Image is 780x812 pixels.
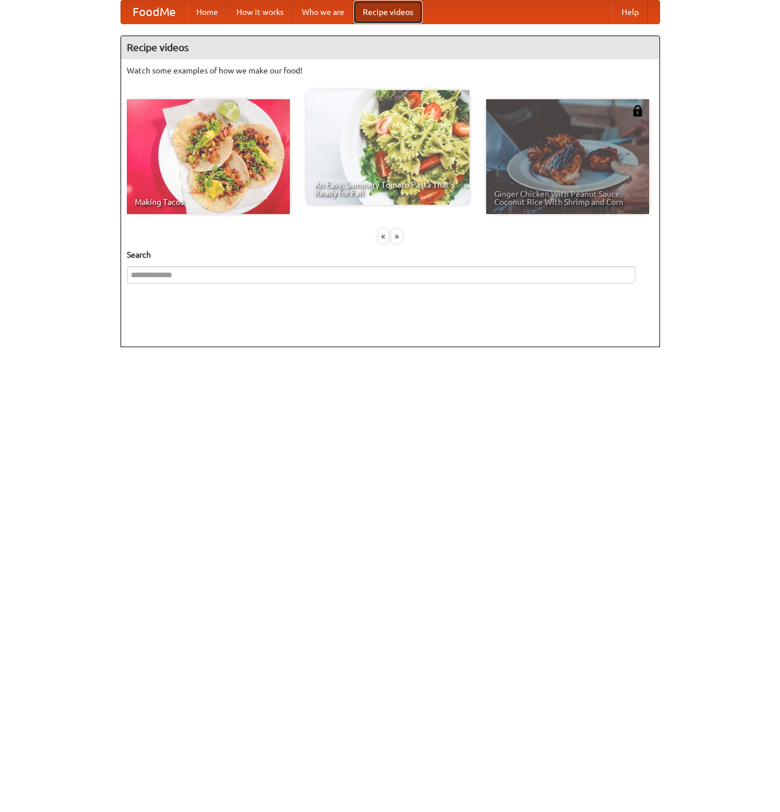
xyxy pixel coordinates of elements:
a: How it works [227,1,293,24]
p: Watch some examples of how we make our food! [127,65,654,76]
a: Who we are [293,1,354,24]
h5: Search [127,249,654,261]
a: Help [612,1,648,24]
a: An Easy, Summery Tomato Pasta That's Ready for Fall [306,90,469,205]
a: Making Tacos [127,99,290,214]
div: « [378,229,389,243]
img: 483408.png [632,105,643,116]
span: An Easy, Summery Tomato Pasta That's Ready for Fall [315,181,461,197]
div: » [391,229,402,243]
a: FoodMe [121,1,187,24]
h4: Recipe videos [121,36,659,59]
span: Making Tacos [135,198,282,206]
a: Home [187,1,227,24]
a: Recipe videos [354,1,422,24]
